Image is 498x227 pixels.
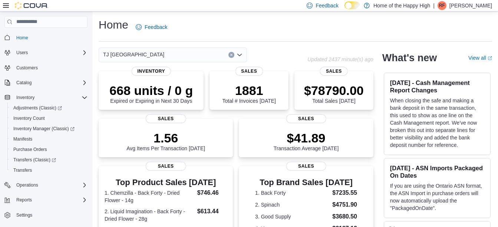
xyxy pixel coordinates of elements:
span: Home [16,35,28,41]
button: Open list of options [237,52,243,58]
span: Inventory [13,93,88,102]
p: $78790.00 [304,83,364,98]
button: Inventory [1,92,90,103]
span: RF [439,1,445,10]
button: Home [1,32,90,43]
a: Purchase Orders [10,145,50,154]
span: Settings [13,210,88,220]
span: Sales [286,162,326,171]
button: Users [13,48,31,57]
h1: Home [99,17,128,32]
span: Inventory Count [10,114,88,123]
span: Dark Mode [344,9,345,10]
a: View allExternal link [468,55,492,61]
span: Reports [16,197,32,203]
button: Manifests [7,134,90,144]
p: [PERSON_NAME] [449,1,492,10]
input: Dark Mode [344,1,360,9]
span: Transfers (Classic) [10,155,88,164]
dd: $4751.90 [332,200,357,209]
p: 1.56 [126,131,205,145]
p: When closing the safe and making a bank deposit in the same transaction, this used to show as one... [390,97,484,149]
span: Sales [320,67,348,76]
span: Reports [13,195,88,204]
span: Customers [13,63,88,72]
button: Catalog [1,78,90,88]
a: Adjustments (Classic) [7,103,90,113]
span: Inventory Manager (Classic) [13,126,75,132]
button: Settings [1,210,90,220]
button: Clear input [228,52,234,58]
span: Adjustments (Classic) [13,105,62,111]
a: Transfers (Classic) [7,155,90,165]
dd: $746.46 [197,188,227,197]
span: Inventory Manager (Classic) [10,124,88,133]
span: Feedback [145,23,167,31]
div: Avg Items Per Transaction [DATE] [126,131,205,151]
span: Catalog [13,78,88,87]
svg: External link [488,56,492,60]
a: Home [13,33,31,42]
p: Home of the Happy High [373,1,430,10]
span: Users [16,50,28,56]
a: Feedback [133,20,170,34]
button: Operations [13,181,41,190]
p: 1881 [222,83,276,98]
span: Users [13,48,88,57]
h3: [DATE] - Cash Management Report Changes [390,79,484,94]
button: Reports [1,195,90,205]
a: Inventory Manager (Classic) [10,124,77,133]
h3: Top Brand Sales [DATE] [255,178,357,187]
dd: $613.44 [197,207,227,216]
h3: Top Product Sales [DATE] [105,178,227,187]
button: Inventory Count [7,113,90,124]
span: Transfers [13,167,32,173]
a: Transfers [10,166,35,175]
a: Customers [13,63,41,72]
span: Purchase Orders [13,147,47,152]
button: Customers [1,62,90,73]
div: Expired or Expiring in Next 30 Days [109,83,193,104]
button: Inventory [13,93,37,102]
a: Settings [13,211,35,220]
img: Cova [15,2,48,9]
span: Sales [146,114,186,123]
button: Transfers [7,165,90,175]
span: Inventory Count [13,115,45,121]
span: TJ [GEOGRAPHIC_DATA] [103,50,164,59]
p: 668 units / 0 g [109,83,193,98]
span: Feedback [316,2,338,9]
span: Operations [13,181,88,190]
span: Settings [16,212,32,218]
span: Sales [146,162,186,171]
div: Transaction Average [DATE] [274,131,339,151]
div: Total Sales [DATE] [304,83,364,104]
button: Reports [13,195,35,204]
span: Sales [235,67,263,76]
span: Transfers [10,166,88,175]
dt: 2. Spinach [255,201,329,208]
a: Manifests [10,135,35,144]
button: Operations [1,180,90,190]
span: Manifests [10,135,88,144]
dt: 1. Back Forty [255,189,329,197]
a: Inventory Manager (Classic) [7,124,90,134]
p: If you are using the Ontario ASN format, the ASN Import in purchase orders will now automatically... [390,182,484,212]
span: Home [13,33,88,42]
button: Catalog [13,78,34,87]
h3: [DATE] - ASN Imports Packaged On Dates [390,164,484,179]
span: Inventory [16,95,34,101]
dt: 3. Good Supply [255,213,329,220]
span: Operations [16,182,38,188]
p: $41.89 [274,131,339,145]
div: Total # Invoices [DATE] [222,83,276,104]
dd: $7235.55 [332,188,357,197]
span: Customers [16,65,38,71]
span: Transfers (Classic) [13,157,56,163]
dt: 2. Liquid Imagination - Back Forty - Dried Flower - 28g [105,208,194,223]
button: Purchase Orders [7,144,90,155]
a: Adjustments (Classic) [10,103,65,112]
span: Inventory [131,67,171,76]
span: Manifests [13,136,32,142]
p: Updated 2437 minute(s) ago [307,56,373,62]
